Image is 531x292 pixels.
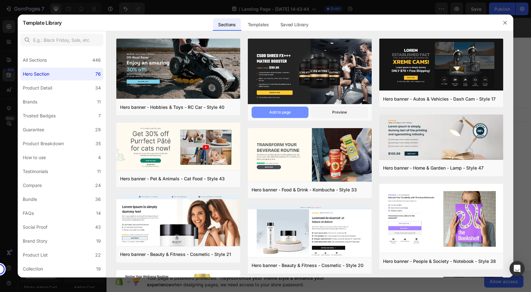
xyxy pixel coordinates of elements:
div: Product Detail [23,84,52,92]
div: 35 [95,140,101,147]
img: hr40.png [116,39,240,100]
div: Templates [243,18,274,31]
div: Hero banner - Food & Drink - Kombucha - Style 33 [252,186,357,194]
div: Generate layout [194,36,227,43]
div: 446 [92,56,101,64]
div: 02 [282,6,289,14]
span: then drag & drop elements [235,44,283,50]
img: hr17.png [379,39,503,92]
div: 11 [97,98,101,106]
div: Add blank section [240,36,279,43]
div: 09 [258,6,264,14]
div: Hero banner - Autos & Vehicles - Dash Cam - Style 17 [383,95,496,103]
div: 22 [95,251,101,259]
div: Compare [23,182,42,189]
div: Collection [23,265,43,273]
div: Hero banner - Hobbies & Toys - RC Car - Style 40 [120,103,224,111]
div: Social Proof [23,223,47,231]
div: 11 [97,168,101,175]
div: Hero banner - Pet & Animals - Cat Food - Style 43 [120,175,225,183]
div: Saved Library [275,18,314,31]
span: from URL or image [193,44,227,50]
div: 4 [98,154,101,161]
input: E.g.: Black Friday, Sale, etc. [20,34,103,46]
div: 34 [95,84,101,92]
div: 43 [95,223,101,231]
div: Hero banner - Beauty & Fitness - Cosmetic - Style 20 [252,262,363,269]
img: hr43.png [116,123,240,171]
div: Hero Section [23,70,49,78]
div: 07 [234,6,240,14]
span: Add section [197,22,227,29]
div: Hero banner - Home & Garden - Lamp - Style 47 [383,164,484,172]
div: Product List [23,251,48,259]
button: Preview [311,107,368,118]
div: Trusted Badges [23,112,56,120]
img: hr1.png [248,39,372,105]
div: Hero banner - People & Society - Notebook - Style 38 [383,258,496,265]
div: 19 [96,265,101,273]
div: Brand Story [23,237,47,245]
div: Product Breakdown [23,140,64,147]
img: hr33.png [248,128,372,183]
div: Sections [213,18,241,31]
p: On All U.S. Orders Over $150 [129,7,215,13]
img: hr38.png [379,184,503,254]
div: 24 [95,182,101,189]
h2: Template Library [23,15,62,31]
div: Open Intercom Messenger [510,261,525,276]
div: FAQs [23,209,34,217]
div: Testimonials [23,168,48,175]
div: 19 [96,237,101,245]
img: hr20.png [248,206,372,258]
div: Brands [23,98,37,106]
div: All Sections [23,56,47,64]
div: 36 [95,196,101,203]
div: Preview [332,109,347,115]
img: hr21.png [116,195,240,247]
strong: FREE Shipping [129,7,159,12]
div: 14 [96,209,101,217]
div: 7 [98,112,101,120]
span: inspired by CRO experts [141,44,185,50]
div: Guarantee [23,126,44,134]
div: How to use [23,154,46,161]
div: Add to page [269,109,291,115]
div: Choose templates [144,36,182,43]
img: hr47.png [379,115,503,161]
button: Add to page [252,107,308,118]
div: 29 [95,126,101,134]
div: Bundle [23,196,37,203]
div: Hero banner - Beauty & Fitness - Cosmetic - Style 21 [120,251,231,258]
div: 76 [95,70,101,78]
